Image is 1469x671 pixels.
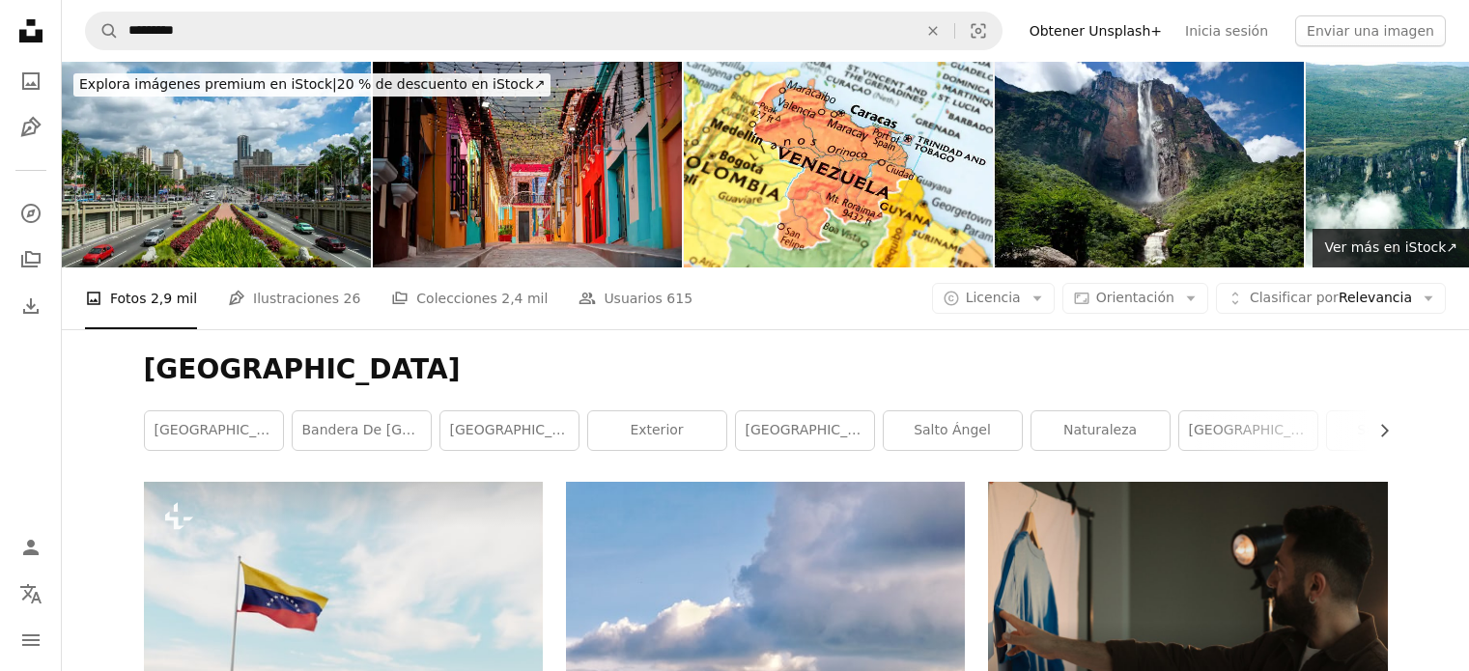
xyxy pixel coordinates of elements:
[1250,289,1412,308] span: Relevancia
[12,62,50,100] a: Fotos
[736,411,874,450] a: [GEOGRAPHIC_DATA]
[1313,229,1469,267] a: Ver más en iStock↗
[966,290,1021,305] span: Licencia
[12,574,50,613] button: Idioma
[440,411,579,450] a: [GEOGRAPHIC_DATA]
[1062,283,1208,314] button: Orientación
[228,267,360,329] a: Ilustraciones 26
[1018,15,1173,46] a: Obtener Unsplash+
[684,62,993,267] img: Venezuela
[391,267,548,329] a: Colecciones 2,4 mil
[343,288,360,309] span: 26
[144,352,1388,387] h1: [GEOGRAPHIC_DATA]
[12,108,50,147] a: Ilustraciones
[85,12,1003,50] form: Encuentra imágenes en todo el sitio
[12,240,50,279] a: Colecciones
[1367,411,1388,450] button: desplazar lista a la derecha
[955,13,1002,49] button: Búsqueda visual
[145,411,283,450] a: [GEOGRAPHIC_DATA]
[579,267,692,329] a: Usuarios 615
[1295,15,1446,46] button: Enviar una imagen
[1031,411,1170,450] a: naturaleza
[1096,290,1174,305] span: Orientación
[932,283,1055,314] button: Licencia
[1216,283,1446,314] button: Clasificar porRelevancia
[373,62,682,267] img: La Guaira, Caracas, Venezuela
[912,13,954,49] button: Borrar
[501,288,548,309] span: 2,4 mil
[79,76,545,92] span: 20 % de descuento en iStock ↗
[144,587,543,604] a: Una bandera ondeando en el viento en un día nublado
[12,528,50,567] a: Iniciar sesión / Registrarse
[62,62,562,108] a: Explora imágenes premium en iStock|20 % de descuento en iStock↗
[12,194,50,233] a: Explorar
[1173,15,1280,46] a: Inicia sesión
[79,76,337,92] span: Explora imágenes premium en iStock |
[588,411,726,450] a: exterior
[1179,411,1317,450] a: [GEOGRAPHIC_DATA]
[995,62,1304,267] img: Ángel falls
[884,411,1022,450] a: Salto Ángel
[293,411,431,450] a: Bandera de [GEOGRAPHIC_DATA]
[62,62,371,267] img: Avenida Bolívar en Caracas
[12,287,50,325] a: Historial de descargas
[1250,290,1339,305] span: Clasificar por
[12,621,50,659] button: Menú
[666,288,692,309] span: 615
[86,13,119,49] button: Buscar en Unsplash
[1324,239,1457,255] span: Ver más en iStock ↗
[1327,411,1465,450] a: salto angel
